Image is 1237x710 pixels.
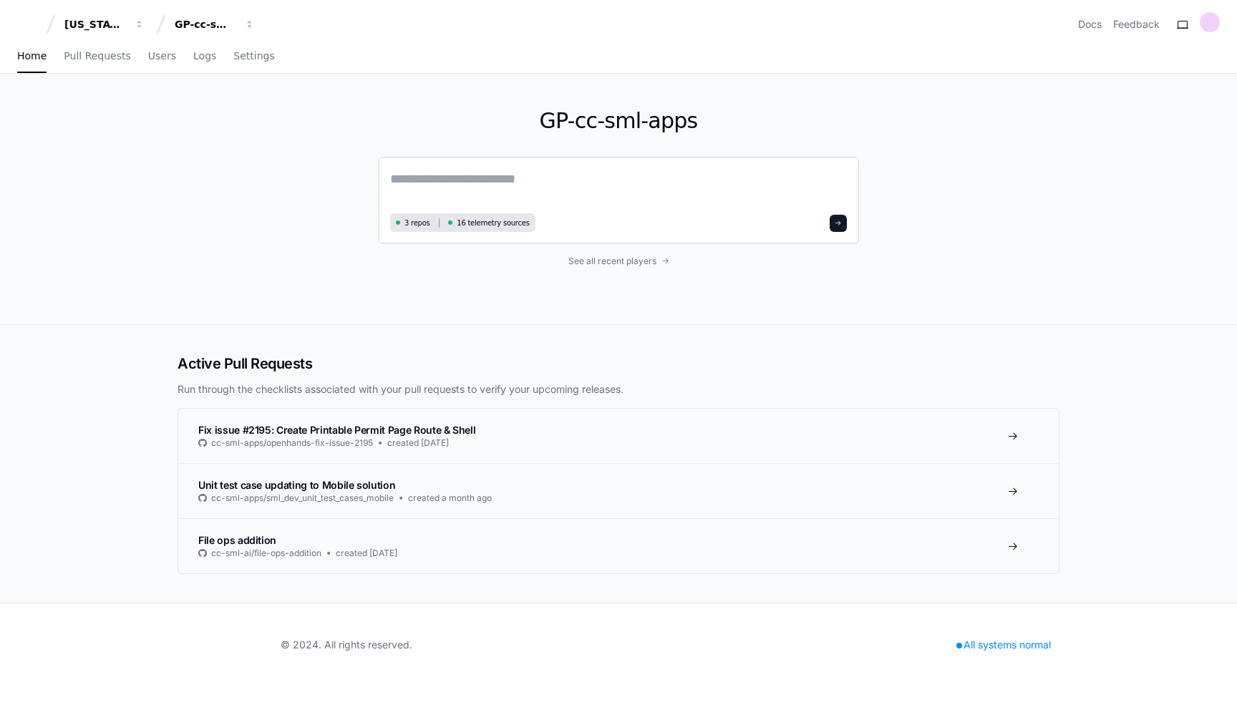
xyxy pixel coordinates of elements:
[169,11,261,37] button: GP-cc-sml-apps
[178,409,1059,463] a: Fix issue #2195: Create Printable Permit Page Route & Shellcc-sml-apps/openhands-fix-issue-2195cr...
[178,518,1059,573] a: File ops additioncc-sml-ai/file-ops-additioncreated [DATE]
[948,635,1059,655] div: All systems normal
[211,548,321,559] span: cc-sml-ai/file-ops-addition
[64,17,126,31] div: [US_STATE] Pacific
[198,534,276,546] span: File ops addition
[178,463,1059,518] a: Unit test case updating to Mobile solutioncc-sml-apps/sml_dev_unit_test_cases_mobilecreated a mon...
[193,52,216,60] span: Logs
[378,256,859,267] a: See all recent players
[148,40,176,73] a: Users
[408,492,492,504] span: created a month ago
[336,548,397,559] span: created [DATE]
[211,492,394,504] span: cc-sml-apps/sml_dev_unit_test_cases_mobile
[198,424,475,436] span: Fix issue #2195: Create Printable Permit Page Route & Shell
[193,40,216,73] a: Logs
[1078,17,1102,31] a: Docs
[59,11,150,37] button: [US_STATE] Pacific
[1113,17,1160,31] button: Feedback
[568,256,656,267] span: See all recent players
[404,218,430,228] span: 3 repos
[17,52,47,60] span: Home
[178,354,1059,374] h2: Active Pull Requests
[281,638,412,652] div: © 2024. All rights reserved.
[178,382,1059,397] p: Run through the checklists associated with your pull requests to verify your upcoming releases.
[233,40,274,73] a: Settings
[233,52,274,60] span: Settings
[64,52,130,60] span: Pull Requests
[211,437,373,449] span: cc-sml-apps/openhands-fix-issue-2195
[198,479,395,491] span: Unit test case updating to Mobile solution
[457,218,529,228] span: 16 telemetry sources
[175,17,236,31] div: GP-cc-sml-apps
[64,40,130,73] a: Pull Requests
[387,437,449,449] span: created [DATE]
[148,52,176,60] span: Users
[378,108,859,134] h1: GP-cc-sml-apps
[17,40,47,73] a: Home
